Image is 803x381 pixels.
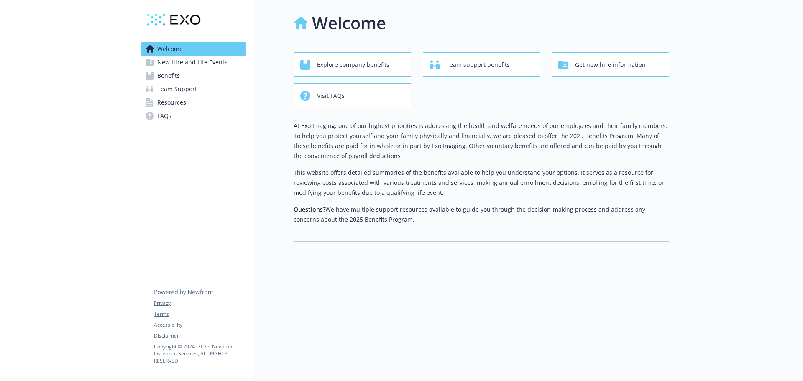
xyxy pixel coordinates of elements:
span: Benefits [157,69,180,82]
span: FAQs [157,109,171,123]
span: Welcome [157,42,183,56]
span: Explore company benefits [317,57,389,73]
span: Get new hire information [575,57,646,73]
p: This website offers detailed summaries of the benefits available to help you understand your opti... [294,168,669,198]
button: Visit FAQs [294,83,411,107]
a: Accessibility [154,321,246,329]
span: Resources [157,96,186,109]
a: Resources [141,96,246,109]
span: Team support benefits [446,57,510,73]
button: Get new hire information [552,52,669,77]
p: We have multiple support resources available to guide you through the decision-making process and... [294,205,669,225]
a: Terms [154,310,246,318]
button: Team support benefits [423,52,540,77]
button: Explore company benefits [294,52,411,77]
a: Disclaimer [154,332,246,340]
p: Copyright © 2024 - 2025 , Newfront Insurance Services, ALL RIGHTS RESERVED [154,343,246,364]
strong: Questions? [294,205,325,213]
a: FAQs [141,109,246,123]
a: Team Support [141,82,246,96]
span: New Hire and Life Events [157,56,228,69]
a: Benefits [141,69,246,82]
a: New Hire and Life Events [141,56,246,69]
a: Welcome [141,42,246,56]
p: At Exo Imaging, one of our highest priorities is addressing the health and welfare needs of our e... [294,121,669,161]
h1: Welcome [312,10,386,36]
a: Privacy [154,299,246,307]
span: Visit FAQs [317,88,345,104]
span: Team Support [157,82,197,96]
